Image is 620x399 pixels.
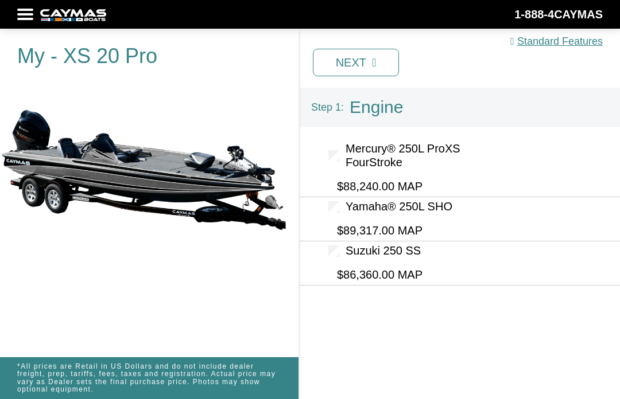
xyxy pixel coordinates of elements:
[313,49,399,76] a: Next
[497,7,603,22] div: 1-888-4CAYMAS
[337,166,418,183] span: $88,240.00 MAP
[337,254,418,271] span: $86,360.00 MAP
[300,87,620,130] h3: Engine
[510,34,603,49] a: Standard Features
[346,187,510,204] label: Yamaha® 250L SHO
[17,44,270,70] h1: My - XS 20 Pro
[40,9,106,21] img: white-logo-c9c8dbefe5ff5ceceb0f0178aa75bf4bb51f6bca0971e226c86eb53dfe498488.png
[337,210,417,227] span: $89,317.00 MAP
[17,357,281,399] p: *All prices are Retail in US Dollars and do not include dealer freight, prep, tariffs, fees, taxe...
[346,232,510,248] label: Suzuki 250 SS
[310,47,620,76] ul: Pagination
[346,143,510,160] label: Mercury® 250L ProXS FourStroke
